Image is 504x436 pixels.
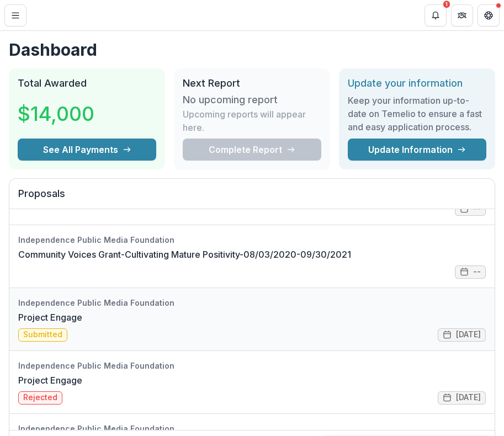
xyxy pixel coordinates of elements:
h3: $14,000 [18,99,100,129]
h3: No upcoming report [183,94,278,106]
h1: Dashboard [9,40,495,60]
p: Upcoming reports will appear here. [183,108,321,134]
a: Community Voices Grant-Cultivating Mature Positivity-08/03/2020-09/30/2021 [18,248,351,261]
h2: Next Report [183,77,321,89]
button: Partners [451,4,473,26]
button: See All Payments [18,139,156,161]
h2: Update your information [348,77,486,89]
button: Toggle Menu [4,4,26,26]
button: Notifications [425,4,447,26]
h2: Total Awarded [18,77,156,89]
a: Project Engage [18,374,82,387]
a: Project Engage [18,311,82,324]
div: 1 [443,1,450,8]
h3: Keep your information up-to-date on Temelio to ensure a fast and easy application process. [348,94,486,134]
h2: Proposals [18,188,486,209]
a: Update Information [348,139,486,161]
button: Get Help [478,4,500,26]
